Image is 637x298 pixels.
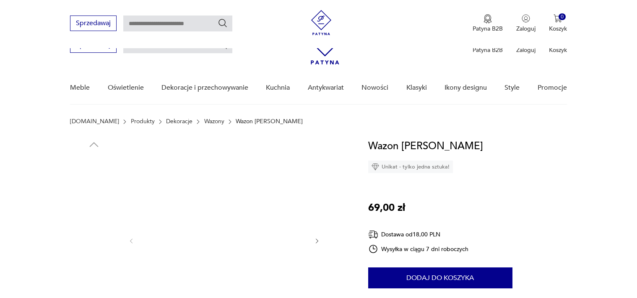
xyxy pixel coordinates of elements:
img: Ikona koszyka [554,14,562,23]
a: Sprzedawaj [70,43,117,49]
p: Koszyk [549,25,567,33]
a: Ikona medaluPatyna B2B [473,14,503,33]
img: Ikona medalu [484,14,492,23]
h1: Wazon [PERSON_NAME] [368,138,483,154]
button: Patyna B2B [473,14,503,33]
a: Meble [70,72,90,104]
img: Patyna - sklep z meblami i dekoracjami vintage [309,10,334,35]
a: Wazony [204,118,224,125]
img: Zdjęcie produktu Wazon Łysa Góra [70,209,118,257]
button: 0Koszyk [549,14,567,33]
img: Ikona diamentu [372,163,379,171]
p: Zaloguj [516,25,536,33]
a: Sprzedawaj [70,21,117,27]
div: Wysyłka w ciągu 7 dni roboczych [368,244,469,254]
p: Patyna B2B [473,46,503,54]
button: Zaloguj [516,14,536,33]
div: Dostawa od 18,00 PLN [368,229,469,240]
a: Dekoracje i przechowywanie [161,72,248,104]
button: Szukaj [218,18,228,28]
div: Unikat - tylko jedna sztuka! [368,161,453,173]
img: Ikonka użytkownika [522,14,530,23]
img: Ikona dostawy [368,229,378,240]
button: Dodaj do koszyka [368,267,512,288]
p: 69,00 zł [368,200,405,216]
a: Produkty [131,118,155,125]
p: Wazon [PERSON_NAME] [236,118,303,125]
a: Nowości [361,72,388,104]
p: Koszyk [549,46,567,54]
a: Antykwariat [308,72,344,104]
a: Kuchnia [266,72,290,104]
p: Zaloguj [516,46,536,54]
a: Ikony designu [445,72,487,104]
a: Promocje [538,72,567,104]
img: Zdjęcie produktu Wazon Łysa Góra [70,155,118,203]
a: Style [504,72,520,104]
a: Klasyki [406,72,427,104]
a: Dekoracje [166,118,192,125]
a: Oświetlenie [108,72,144,104]
button: Sprzedawaj [70,16,117,31]
a: [DOMAIN_NAME] [70,118,119,125]
p: Patyna B2B [473,25,503,33]
div: 0 [559,13,566,21]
